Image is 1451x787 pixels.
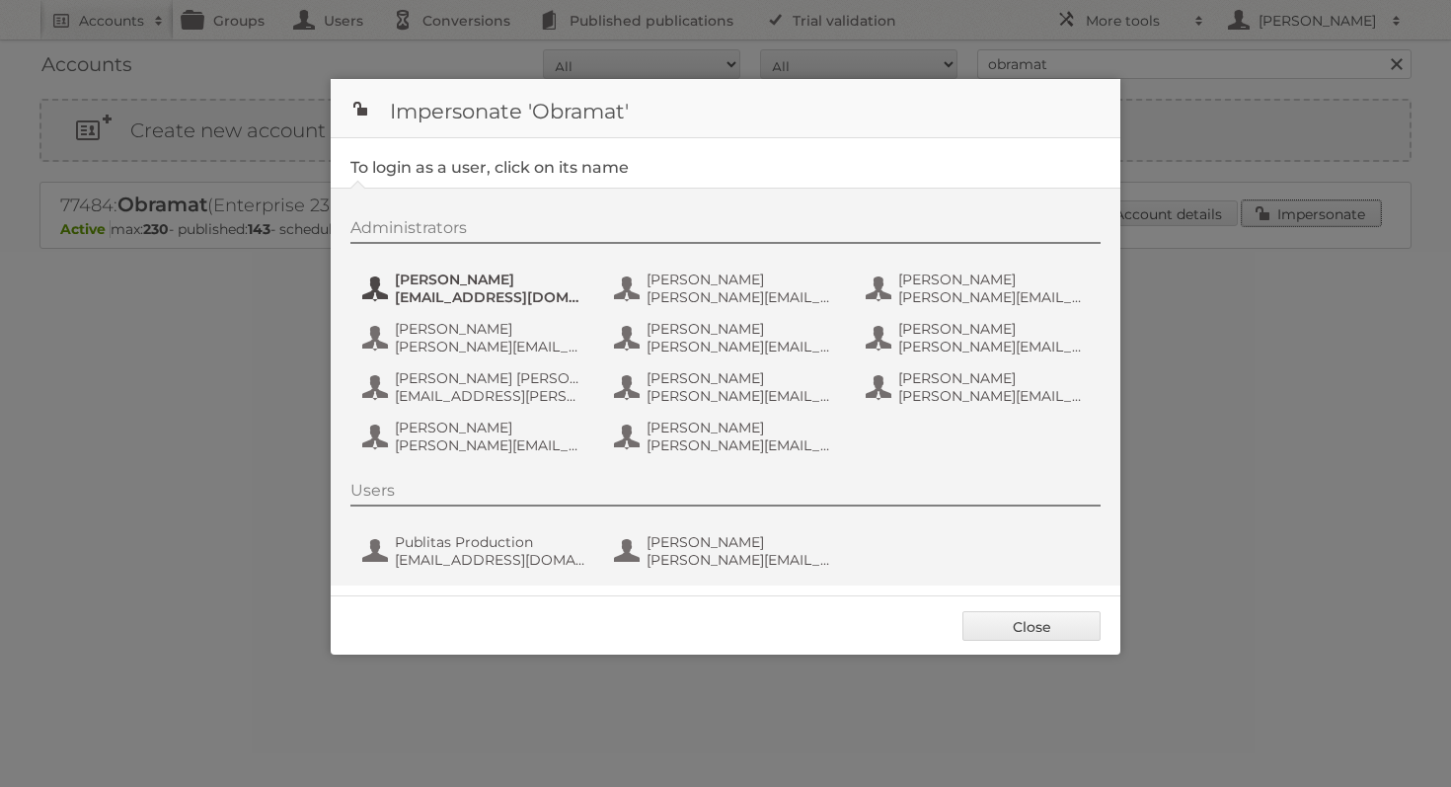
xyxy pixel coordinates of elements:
span: [PERSON_NAME] [898,369,1090,387]
button: [PERSON_NAME] [PERSON_NAME][EMAIL_ADDRESS][DOMAIN_NAME] [612,367,844,407]
div: Administrators [350,218,1101,244]
span: [EMAIL_ADDRESS][DOMAIN_NAME] [395,551,586,569]
span: [PERSON_NAME][EMAIL_ADDRESS][PERSON_NAME][DOMAIN_NAME] [395,436,586,454]
span: [EMAIL_ADDRESS][PERSON_NAME][DOMAIN_NAME] [395,387,586,405]
button: [PERSON_NAME] [PERSON_NAME][EMAIL_ADDRESS][PERSON_NAME][DOMAIN_NAME] [864,318,1096,357]
button: [PERSON_NAME] [PERSON_NAME][EMAIL_ADDRESS][PERSON_NAME][DOMAIN_NAME] [612,318,844,357]
span: [PERSON_NAME][EMAIL_ADDRESS][DOMAIN_NAME] [647,436,838,454]
button: [PERSON_NAME] [EMAIL_ADDRESS][DOMAIN_NAME] [360,269,592,308]
button: Publitas Production [EMAIL_ADDRESS][DOMAIN_NAME] [360,531,592,571]
span: [PERSON_NAME][EMAIL_ADDRESS][PERSON_NAME][DOMAIN_NAME] [898,338,1090,355]
span: [PERSON_NAME] [647,271,838,288]
span: [PERSON_NAME] [898,271,1090,288]
button: [PERSON_NAME] [PERSON_NAME][EMAIL_ADDRESS][PERSON_NAME][DOMAIN_NAME] [360,417,592,456]
span: [PERSON_NAME][EMAIL_ADDRESS][DOMAIN_NAME] [647,551,838,569]
legend: To login as a user, click on its name [350,158,629,177]
button: [PERSON_NAME] [PERSON_NAME][EMAIL_ADDRESS][DOMAIN_NAME] [612,269,844,308]
h1: Impersonate 'Obramat' [331,79,1120,138]
span: [PERSON_NAME][EMAIL_ADDRESS][DOMAIN_NAME] [647,288,838,306]
span: [PERSON_NAME] [898,320,1090,338]
span: [PERSON_NAME] [647,533,838,551]
span: [EMAIL_ADDRESS][DOMAIN_NAME] [395,288,586,306]
span: [PERSON_NAME] [647,320,838,338]
button: [PERSON_NAME] [PERSON_NAME][EMAIL_ADDRESS][DOMAIN_NAME] [612,417,844,456]
span: [PERSON_NAME] [PERSON_NAME] [395,369,586,387]
span: [PERSON_NAME] [647,369,838,387]
span: [PERSON_NAME] [647,419,838,436]
a: Close [962,611,1101,641]
span: [PERSON_NAME][EMAIL_ADDRESS][PERSON_NAME][DOMAIN_NAME] [395,338,586,355]
span: Publitas Production [395,533,586,551]
span: [PERSON_NAME] [395,320,586,338]
span: [PERSON_NAME][EMAIL_ADDRESS][DOMAIN_NAME] [898,288,1090,306]
span: [PERSON_NAME][EMAIL_ADDRESS][PERSON_NAME][DOMAIN_NAME] [898,387,1090,405]
button: [PERSON_NAME] [PERSON_NAME][EMAIL_ADDRESS][DOMAIN_NAME] [864,269,1096,308]
div: Users [350,481,1101,507]
span: [PERSON_NAME] [395,271,586,288]
button: [PERSON_NAME] [PERSON_NAME][EMAIL_ADDRESS][PERSON_NAME][DOMAIN_NAME] [864,367,1096,407]
button: [PERSON_NAME] [PERSON_NAME] [EMAIL_ADDRESS][PERSON_NAME][DOMAIN_NAME] [360,367,592,407]
span: [PERSON_NAME][EMAIL_ADDRESS][PERSON_NAME][DOMAIN_NAME] [647,338,838,355]
button: [PERSON_NAME] [PERSON_NAME][EMAIL_ADDRESS][PERSON_NAME][DOMAIN_NAME] [360,318,592,357]
span: [PERSON_NAME] [395,419,586,436]
button: [PERSON_NAME] [PERSON_NAME][EMAIL_ADDRESS][DOMAIN_NAME] [612,531,844,571]
span: [PERSON_NAME][EMAIL_ADDRESS][DOMAIN_NAME] [647,387,838,405]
